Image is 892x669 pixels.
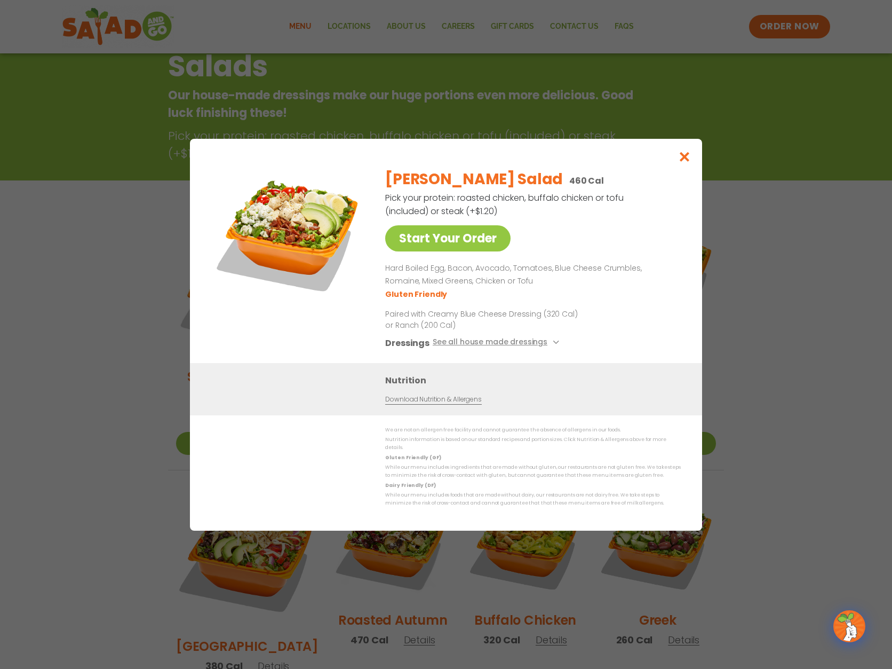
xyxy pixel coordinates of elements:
[385,394,481,404] a: Download Nutrition & Allergens
[667,139,702,175] button: Close modal
[385,336,429,349] h3: Dressings
[385,454,441,460] strong: Gluten Friendly (GF)
[385,168,563,191] h2: [PERSON_NAME] Salad
[385,262,676,288] p: Hard Boiled Egg, Bacon, Avocado, Tomatoes, Blue Cheese Crumbles, Romaine, Mixed Greens, Chicken o...
[385,308,583,330] p: Paired with Creamy Blue Cheese Dressing (320 Cal) or Ranch (200 Cal)
[385,288,449,300] li: Gluten Friendly
[385,225,511,251] a: Start Your Order
[385,373,686,387] h3: Nutrition
[214,160,363,310] img: Featured product photo for Cobb Salad
[385,426,681,434] p: We are not an allergen free facility and cannot guarantee the absence of allergens in our foods.
[385,491,681,508] p: While our menu includes foods that are made without dairy, our restaurants are not dairy free. We...
[385,463,681,480] p: While our menu includes ingredients that are made without gluten, our restaurants are not gluten ...
[569,174,604,187] p: 460 Cal
[433,336,562,349] button: See all house made dressings
[385,191,625,218] p: Pick your protein: roasted chicken, buffalo chicken or tofu (included) or steak (+$1.20)
[834,611,864,641] img: wpChatIcon
[385,482,435,488] strong: Dairy Friendly (DF)
[385,436,681,452] p: Nutrition information is based on our standard recipes and portion sizes. Click Nutrition & Aller...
